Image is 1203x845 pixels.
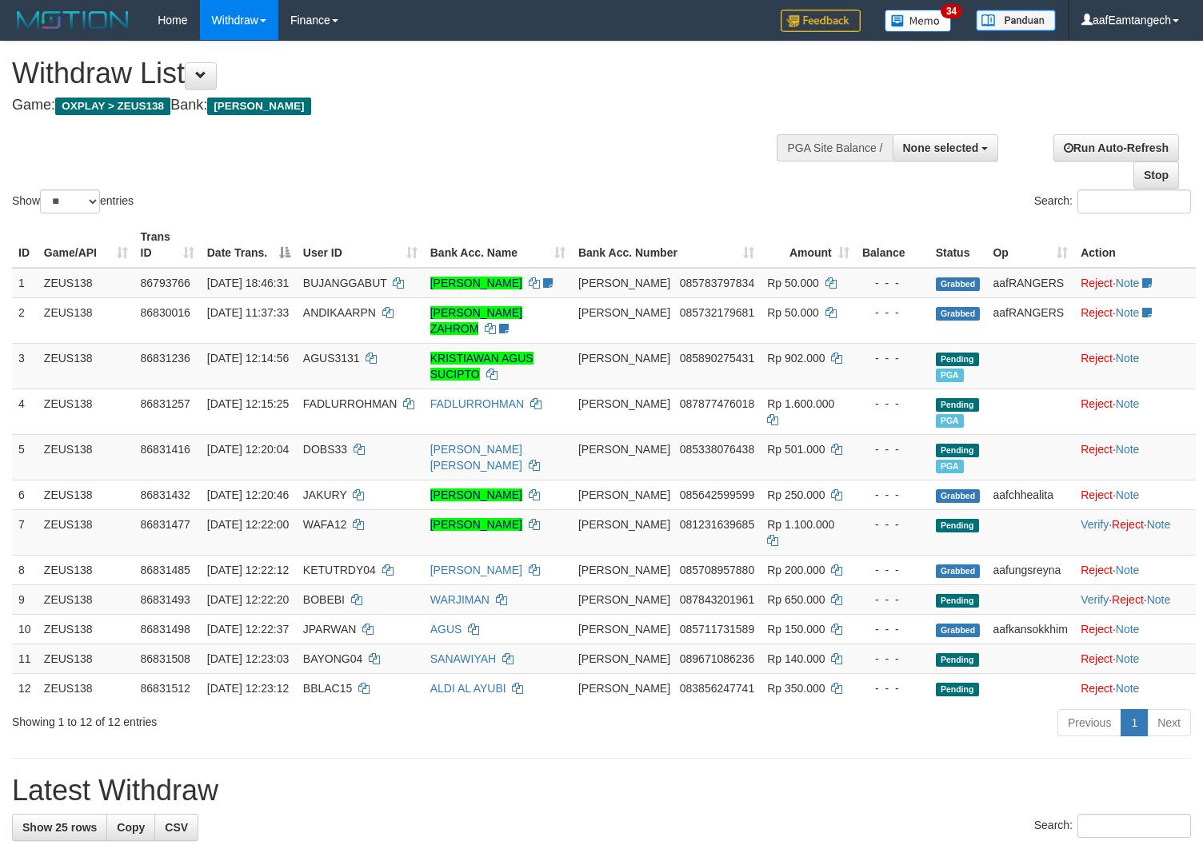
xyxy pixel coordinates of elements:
[936,683,979,696] span: Pending
[12,8,134,32] img: MOTION_logo.png
[430,306,522,335] a: [PERSON_NAME] ZAHROM
[201,222,297,268] th: Date Trans.: activate to sort column descending
[578,397,670,410] span: [PERSON_NAME]
[936,653,979,667] span: Pending
[578,518,670,531] span: [PERSON_NAME]
[141,443,190,456] span: 86831416
[1074,555,1196,584] td: ·
[12,189,134,213] label: Show entries
[578,593,670,606] span: [PERSON_NAME]
[862,562,923,578] div: - - -
[1053,134,1179,161] a: Run Auto-Refresh
[1074,480,1196,509] td: ·
[303,488,347,501] span: JAKURY
[38,222,134,268] th: Game/API: activate to sort column ascending
[941,4,962,18] span: 34
[430,397,524,410] a: FADLURROHMAN
[986,480,1074,509] td: aafchhealita
[862,680,923,696] div: - - -
[207,593,289,606] span: [DATE] 12:22:20
[207,443,289,456] span: [DATE] 12:20:04
[1057,709,1121,736] a: Previous
[767,488,825,501] span: Rp 250.000
[578,306,670,319] span: [PERSON_NAME]
[1074,297,1196,343] td: ·
[986,297,1074,343] td: aafRANGERS
[680,564,754,576] span: Copy 085708957880 to clipboard
[207,652,289,665] span: [DATE] 12:23:03
[106,814,155,841] a: Copy
[862,350,923,366] div: - - -
[767,564,825,576] span: Rp 200.000
[578,623,670,636] span: [PERSON_NAME]
[761,222,856,268] th: Amount: activate to sort column ascending
[680,593,754,606] span: Copy 087843201961 to clipboard
[154,814,198,841] a: CSV
[862,487,923,503] div: - - -
[885,10,952,32] img: Button%20Memo.svg
[767,593,825,606] span: Rp 650.000
[297,222,424,268] th: User ID: activate to sort column ascending
[572,222,761,268] th: Bank Acc. Number: activate to sort column ascending
[862,651,923,667] div: - - -
[141,306,190,319] span: 86830016
[430,443,522,472] a: [PERSON_NAME] [PERSON_NAME]
[207,564,289,576] span: [DATE] 12:22:12
[767,623,825,636] span: Rp 150.000
[680,306,754,319] span: Copy 085732179681 to clipboard
[1147,518,1171,531] a: Note
[1116,488,1140,501] a: Note
[680,397,754,410] span: Copy 087877476018 to clipboard
[862,621,923,637] div: - - -
[141,397,190,410] span: 86831257
[767,518,834,531] span: Rp 1.100.000
[893,134,999,161] button: None selected
[578,564,670,576] span: [PERSON_NAME]
[1112,518,1144,531] a: Reject
[141,277,190,289] span: 86793766
[12,775,1191,807] h1: Latest Withdraw
[141,564,190,576] span: 86831485
[12,614,38,644] td: 10
[767,352,825,365] span: Rp 902.000
[578,277,670,289] span: [PERSON_NAME]
[1116,623,1140,636] a: Note
[936,444,979,457] span: Pending
[936,460,964,473] span: Marked by aafRornrotha
[1147,593,1171,606] a: Note
[303,564,376,576] span: KETUTRDY04
[22,821,97,834] span: Show 25 rows
[1081,623,1113,636] a: Reject
[1074,343,1196,389] td: ·
[856,222,929,268] th: Balance
[929,222,987,268] th: Status
[430,488,522,501] a: [PERSON_NAME]
[12,480,38,509] td: 6
[1074,434,1196,480] td: ·
[1081,518,1109,531] a: Verify
[1081,652,1113,665] a: Reject
[781,10,861,32] img: Feedback.jpg
[777,134,892,161] div: PGA Site Balance /
[767,306,819,319] span: Rp 50.000
[680,443,754,456] span: Copy 085338076438 to clipboard
[1081,397,1113,410] a: Reject
[430,277,522,289] a: [PERSON_NAME]
[936,564,981,578] span: Grabbed
[207,352,289,365] span: [DATE] 12:14:56
[680,623,754,636] span: Copy 085711731589 to clipboard
[578,443,670,456] span: [PERSON_NAME]
[1074,644,1196,673] td: ·
[303,306,376,319] span: ANDIKAARPN
[424,222,572,268] th: Bank Acc. Name: activate to sort column ascending
[12,644,38,673] td: 11
[207,623,289,636] span: [DATE] 12:22:37
[767,682,825,695] span: Rp 350.000
[1121,709,1148,736] a: 1
[207,306,289,319] span: [DATE] 11:37:33
[862,516,923,532] div: - - -
[680,488,754,501] span: Copy 085642599599 to clipboard
[767,652,825,665] span: Rp 140.000
[1116,682,1140,695] a: Note
[936,594,979,608] span: Pending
